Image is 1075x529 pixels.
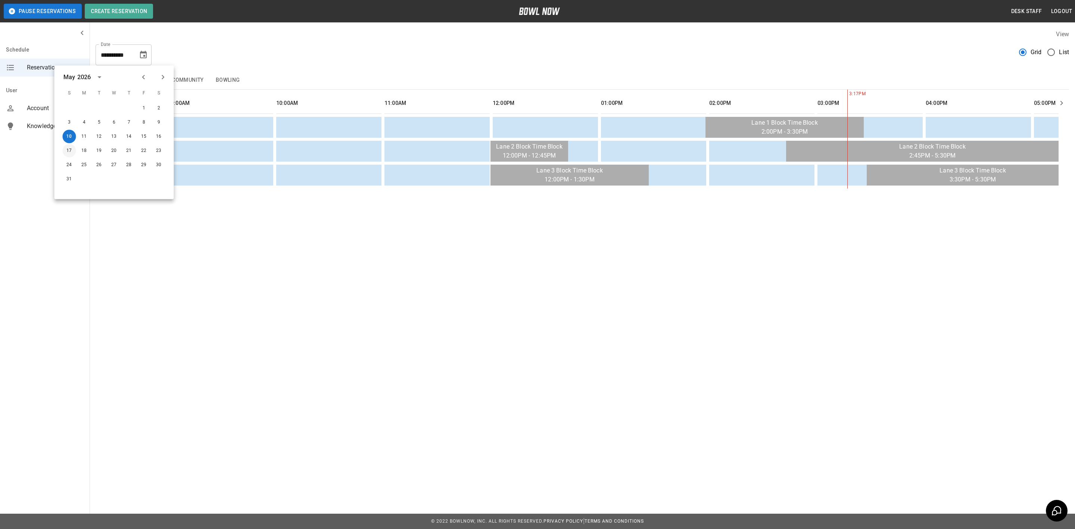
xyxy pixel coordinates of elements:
div: 2026 [77,73,91,82]
button: May 5, 2026 [93,116,106,129]
button: May 16, 2026 [152,130,166,143]
button: May 6, 2026 [107,116,121,129]
button: May 17, 2026 [63,144,76,158]
th: 10:00AM [276,93,381,114]
button: Bowling [210,71,246,89]
th: 09:00AM [168,93,273,114]
button: Next month [157,71,169,84]
span: F [137,86,151,101]
button: May 15, 2026 [137,130,151,143]
button: May 30, 2026 [152,158,166,172]
th: 12:00PM [493,93,598,114]
a: Privacy Policy [543,519,583,524]
button: May 28, 2026 [122,158,136,172]
span: M [78,86,91,101]
button: May 27, 2026 [107,158,121,172]
span: 3:17PM [847,90,849,98]
span: T [122,86,136,101]
button: Logout [1048,4,1075,18]
button: May 21, 2026 [122,144,136,158]
button: Desk Staff [1008,4,1045,18]
button: Choose date, selected date is May 10, 2026 [136,47,151,62]
button: May 13, 2026 [107,130,121,143]
div: inventory tabs [96,71,1069,89]
button: May 7, 2026 [122,116,136,129]
span: Account [27,104,84,113]
span: © 2022 BowlNow, Inc. All Rights Reserved. [431,519,543,524]
th: 11:00AM [384,93,490,114]
span: W [107,86,121,101]
button: May 25, 2026 [78,158,91,172]
button: May 31, 2026 [63,172,76,186]
button: May 12, 2026 [93,130,106,143]
a: Terms and Conditions [585,519,644,524]
span: Knowledge Base [27,122,84,131]
span: T [93,86,106,101]
span: Reservations [27,63,84,72]
button: Previous month [137,71,150,84]
button: May 4, 2026 [78,116,91,129]
button: May 19, 2026 [93,144,106,158]
button: May 10, 2026 [63,130,76,143]
button: May 14, 2026 [122,130,136,143]
button: May 22, 2026 [137,144,151,158]
button: May 26, 2026 [93,158,106,172]
span: List [1059,48,1069,57]
button: May 18, 2026 [78,144,91,158]
span: S [152,86,166,101]
button: May 29, 2026 [137,158,151,172]
button: May 8, 2026 [137,116,151,129]
button: May 9, 2026 [152,116,166,129]
button: May 1, 2026 [137,102,151,115]
button: calendar view is open, switch to year view [93,71,106,84]
button: May 3, 2026 [63,116,76,129]
img: logo [519,7,560,15]
button: May 24, 2026 [63,158,76,172]
span: Grid [1031,48,1042,57]
label: View [1056,31,1069,38]
button: Create Reservation [85,4,153,19]
button: May 23, 2026 [152,144,166,158]
button: Community [166,71,210,89]
button: May 11, 2026 [78,130,91,143]
div: May [63,73,75,82]
span: S [63,86,76,101]
button: Pause Reservations [4,4,82,19]
button: May 2, 2026 [152,102,166,115]
button: May 20, 2026 [107,144,121,158]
